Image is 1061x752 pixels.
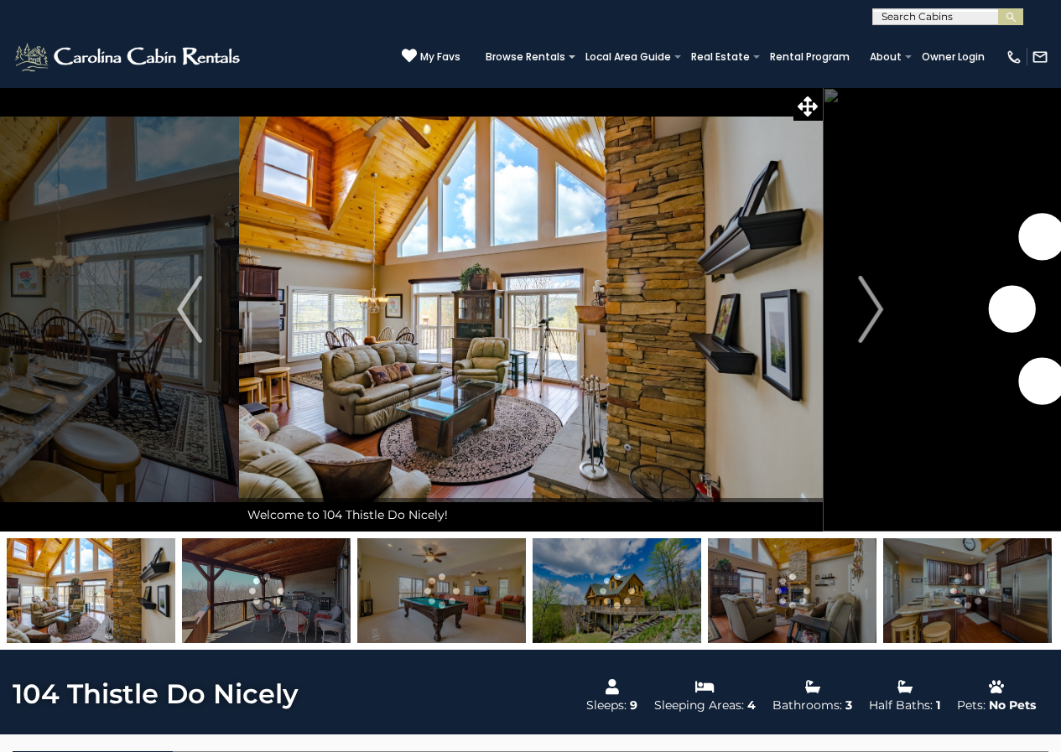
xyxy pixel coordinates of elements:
img: 163264591 [708,538,876,643]
a: Browse Rentals [477,45,574,69]
div: Welcome to 104 Thistle Do Nicely! [239,498,823,532]
a: Real Estate [683,45,758,69]
a: About [861,45,910,69]
button: Next [822,87,920,532]
img: mail-regular-white.png [1032,49,1048,65]
img: 168329819 [182,538,351,643]
button: Previous [140,87,238,532]
span: My Favs [420,49,460,65]
a: Rental Program [762,45,858,69]
img: 163264589 [357,538,526,643]
img: 163264608 [533,538,701,643]
img: 163264594 [7,538,175,643]
img: 163264590 [883,538,1052,643]
img: arrow [177,276,202,343]
a: Local Area Guide [577,45,679,69]
img: White-1-2.png [13,40,245,74]
a: Owner Login [913,45,993,69]
a: My Favs [402,48,460,65]
img: arrow [859,276,884,343]
img: phone-regular-white.png [1006,49,1022,65]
